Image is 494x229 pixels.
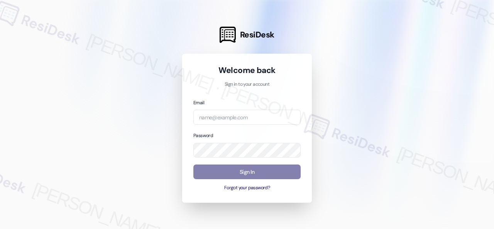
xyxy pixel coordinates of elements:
label: Password [193,132,213,139]
button: Sign In [193,165,301,180]
span: ResiDesk [240,29,274,40]
button: Forgot your password? [193,185,301,192]
img: ResiDesk Logo [220,27,236,43]
p: Sign in to your account [193,81,301,88]
h1: Welcome back [193,65,301,76]
label: Email [193,100,204,106]
input: name@example.com [193,110,301,125]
